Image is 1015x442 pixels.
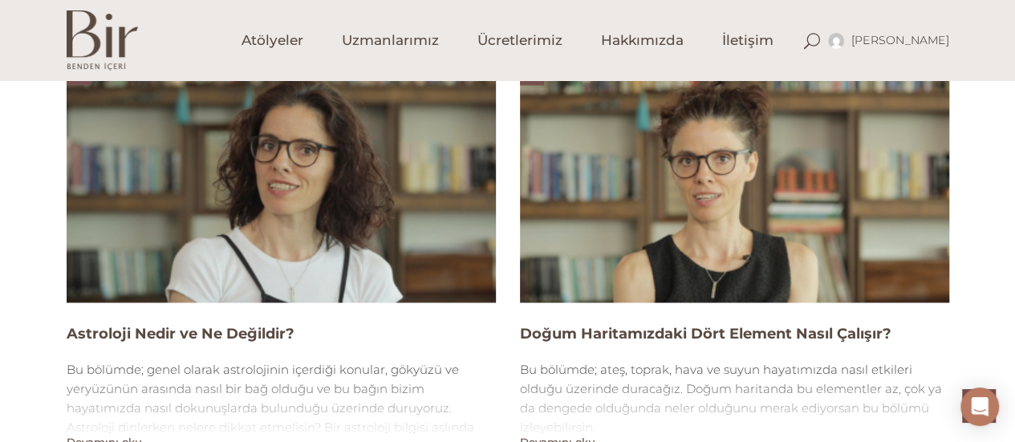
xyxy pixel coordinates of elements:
[960,387,999,426] div: Open Intercom Messenger
[851,33,949,47] span: [PERSON_NAME]
[520,360,949,437] div: Bu bölümde; ateş, toprak, hava ve suyun hayatımızda nasıl etkileri olduğu üzerinde duracağız. Doğ...
[601,31,684,50] span: Hakkımızda
[342,31,439,50] span: Uzmanlarımız
[67,324,496,344] h4: Astroloji Nedir ve Ne Değildir?
[242,31,303,50] span: Atölyeler
[520,324,949,344] h4: Doğum Haritamızdaki Dört Element Nasıl Çalışır?
[76,66,81,81] span: 1
[722,31,773,50] span: İletişim
[528,66,535,81] span: 2
[477,31,562,50] span: Ücretlerimiz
